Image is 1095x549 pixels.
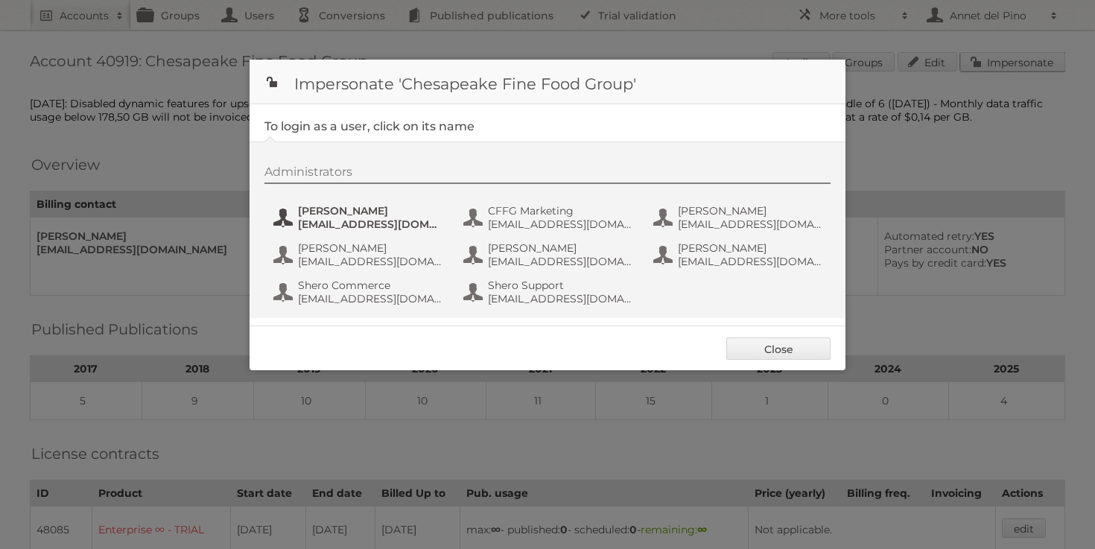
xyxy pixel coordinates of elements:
[298,204,442,218] span: [PERSON_NAME]
[488,241,632,255] span: [PERSON_NAME]
[298,279,442,292] span: Shero Commerce
[462,277,637,307] button: Shero Support [EMAIL_ADDRESS][DOMAIN_NAME]
[298,241,442,255] span: [PERSON_NAME]
[462,240,637,270] button: [PERSON_NAME] [EMAIL_ADDRESS][DOMAIN_NAME]
[678,218,822,231] span: [EMAIL_ADDRESS][DOMAIN_NAME]
[488,279,632,292] span: Shero Support
[488,204,632,218] span: CFFG Marketing
[264,165,831,184] div: Administrators
[726,337,831,360] a: Close
[298,218,442,231] span: [EMAIL_ADDRESS][DOMAIN_NAME]
[488,218,632,231] span: [EMAIL_ADDRESS][DOMAIN_NAME]
[250,60,845,104] h1: Impersonate 'Chesapeake Fine Food Group'
[678,255,822,268] span: [EMAIL_ADDRESS][DOMAIN_NAME]
[272,277,447,307] button: Shero Commerce [EMAIL_ADDRESS][DOMAIN_NAME]
[652,203,827,232] button: [PERSON_NAME] [EMAIL_ADDRESS][DOMAIN_NAME]
[652,240,827,270] button: [PERSON_NAME] [EMAIL_ADDRESS][DOMAIN_NAME]
[488,292,632,305] span: [EMAIL_ADDRESS][DOMAIN_NAME]
[462,203,637,232] button: CFFG Marketing [EMAIL_ADDRESS][DOMAIN_NAME]
[272,240,447,270] button: [PERSON_NAME] [EMAIL_ADDRESS][DOMAIN_NAME]
[272,203,447,232] button: [PERSON_NAME] [EMAIL_ADDRESS][DOMAIN_NAME]
[678,204,822,218] span: [PERSON_NAME]
[488,255,632,268] span: [EMAIL_ADDRESS][DOMAIN_NAME]
[678,241,822,255] span: [PERSON_NAME]
[298,255,442,268] span: [EMAIL_ADDRESS][DOMAIN_NAME]
[298,292,442,305] span: [EMAIL_ADDRESS][DOMAIN_NAME]
[264,119,475,133] legend: To login as a user, click on its name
